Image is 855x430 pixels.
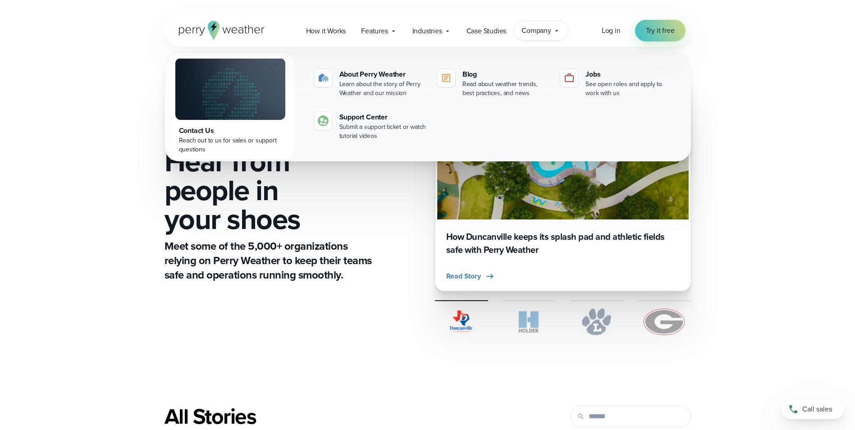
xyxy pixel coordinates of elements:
div: Submit a support ticket or watch tutorial videos [339,123,426,141]
img: City of Duncanville Logo [435,308,488,335]
span: Read Story [446,271,481,282]
img: contact-icon.svg [318,115,329,126]
span: Case Studies [466,26,507,37]
img: Holder.svg [503,308,556,335]
a: Contact Us Reach out to us for sales or support questions [166,53,294,160]
img: blog-icon.svg [441,73,452,83]
span: Company [521,25,551,36]
h3: How Duncanville keeps its splash pad and athletic fields safe with Perry Weather [446,230,680,256]
img: about-icon.svg [318,73,329,83]
div: Read about weather trends, best practices, and news [462,80,549,98]
div: Contact Us [179,125,282,136]
span: Call sales [802,404,832,415]
a: Case Studies [459,22,514,40]
span: Industries [412,26,442,37]
div: See open roles and apply to work with us [585,80,672,98]
span: Features [361,26,388,37]
a: Log in [602,25,621,36]
h1: Hear from people in your shoes [165,147,375,233]
div: Support Center [339,112,426,123]
button: Read Story [446,271,495,282]
div: Learn about the story of Perry Weather and our mission [339,80,426,98]
img: jobs-icon-1.svg [564,73,575,83]
a: Jobs See open roles and apply to work with us [557,65,676,101]
div: slideshow [435,76,691,291]
a: How it Works [298,22,354,40]
a: Try it free [635,20,686,41]
div: About Perry Weather [339,69,426,80]
div: All Stories [165,404,511,429]
a: Support Center Submit a support ticket or watch tutorial videos [311,108,430,144]
div: Reach out to us for sales or support questions [179,136,282,154]
p: Meet some of the 5,000+ organizations relying on Perry Weather to keep their teams safe and opera... [165,239,375,282]
a: About Perry Weather Learn about the story of Perry Weather and our mission [311,65,430,101]
a: Blog Read about weather trends, best practices, and news [434,65,553,101]
div: 1 of 4 [435,76,691,291]
div: Jobs [585,69,672,80]
a: Duncanville Splash Pad How Duncanville keeps its splash pad and athletic fields safe with Perry W... [435,76,691,291]
div: Blog [462,69,549,80]
span: Try it free [646,25,675,36]
a: Call sales [781,399,844,419]
span: How it Works [306,26,346,37]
